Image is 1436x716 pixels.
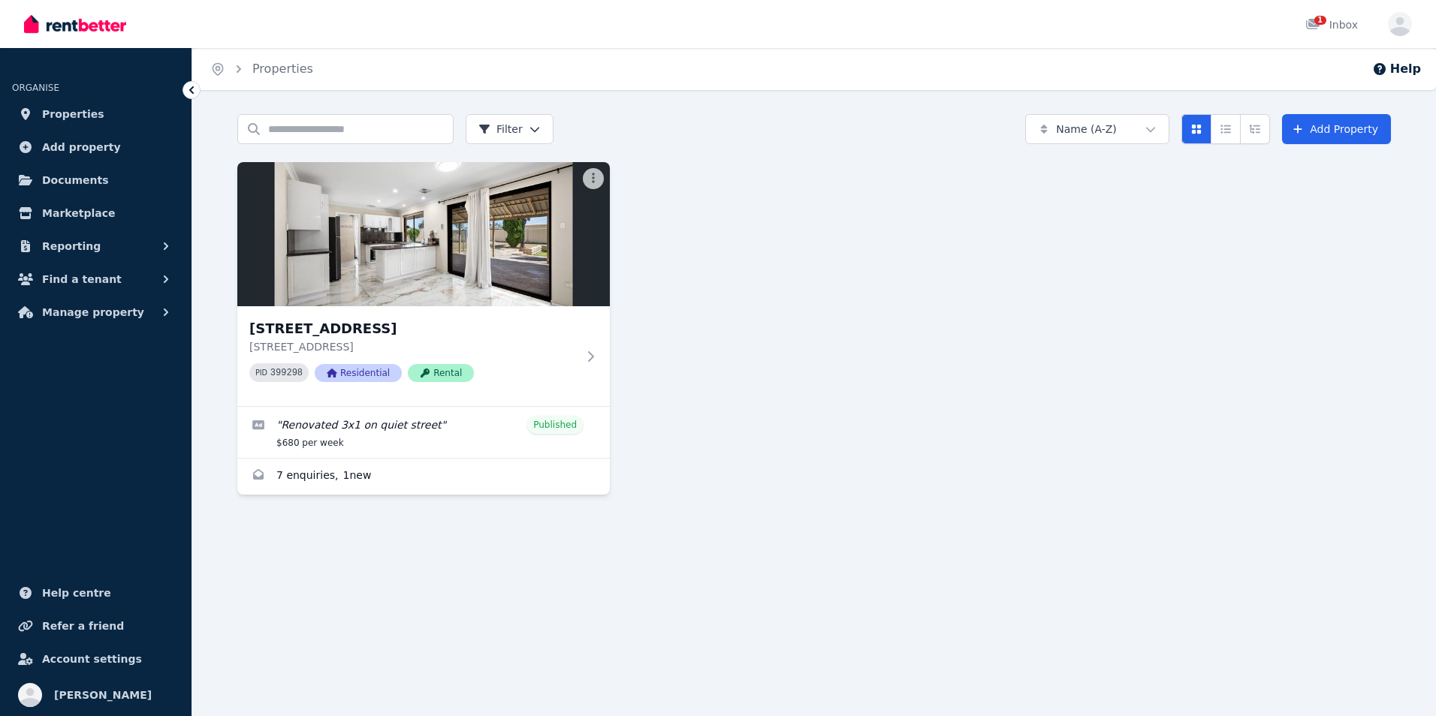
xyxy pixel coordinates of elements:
span: Account settings [42,650,142,668]
img: 9 Lorikeet Way, Gosnells [237,162,610,306]
a: Properties [12,99,179,129]
div: View options [1181,114,1270,144]
span: Residential [315,364,402,382]
button: Name (A-Z) [1025,114,1169,144]
span: [PERSON_NAME] [54,686,152,704]
a: Properties [252,62,313,76]
h3: [STREET_ADDRESS] [249,318,577,339]
a: Refer a friend [12,611,179,641]
span: Help centre [42,584,111,602]
code: 399298 [270,368,303,378]
span: Documents [42,171,109,189]
span: Reporting [42,237,101,255]
span: Add property [42,138,121,156]
a: Marketplace [12,198,179,228]
a: Edit listing: Renovated 3x1 on quiet street [237,407,610,458]
a: Enquiries for 9 Lorikeet Way, Gosnells [237,459,610,495]
small: PID [255,369,267,377]
span: 1 [1314,16,1326,25]
a: Add Property [1282,114,1391,144]
span: Manage property [42,303,144,321]
button: Filter [466,114,554,144]
button: More options [583,168,604,189]
a: Help centre [12,578,179,608]
button: Manage property [12,297,179,327]
span: ORGANISE [12,83,59,93]
p: [STREET_ADDRESS] [249,339,577,354]
span: Marketplace [42,204,115,222]
button: Compact list view [1211,114,1241,144]
span: Properties [42,105,104,123]
button: Reporting [12,231,179,261]
nav: Breadcrumb [192,48,331,90]
span: Find a tenant [42,270,122,288]
span: Name (A-Z) [1056,122,1117,137]
span: Refer a friend [42,617,124,635]
a: 9 Lorikeet Way, Gosnells[STREET_ADDRESS][STREET_ADDRESS]PID 399298ResidentialRental [237,162,610,406]
span: Filter [478,122,523,137]
a: Add property [12,132,179,162]
button: Find a tenant [12,264,179,294]
a: Account settings [12,644,179,674]
button: Help [1372,60,1421,78]
span: Rental [408,364,474,382]
img: RentBetter [24,13,126,35]
a: Documents [12,165,179,195]
button: Card view [1181,114,1211,144]
div: Inbox [1305,17,1358,32]
button: Expanded list view [1240,114,1270,144]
